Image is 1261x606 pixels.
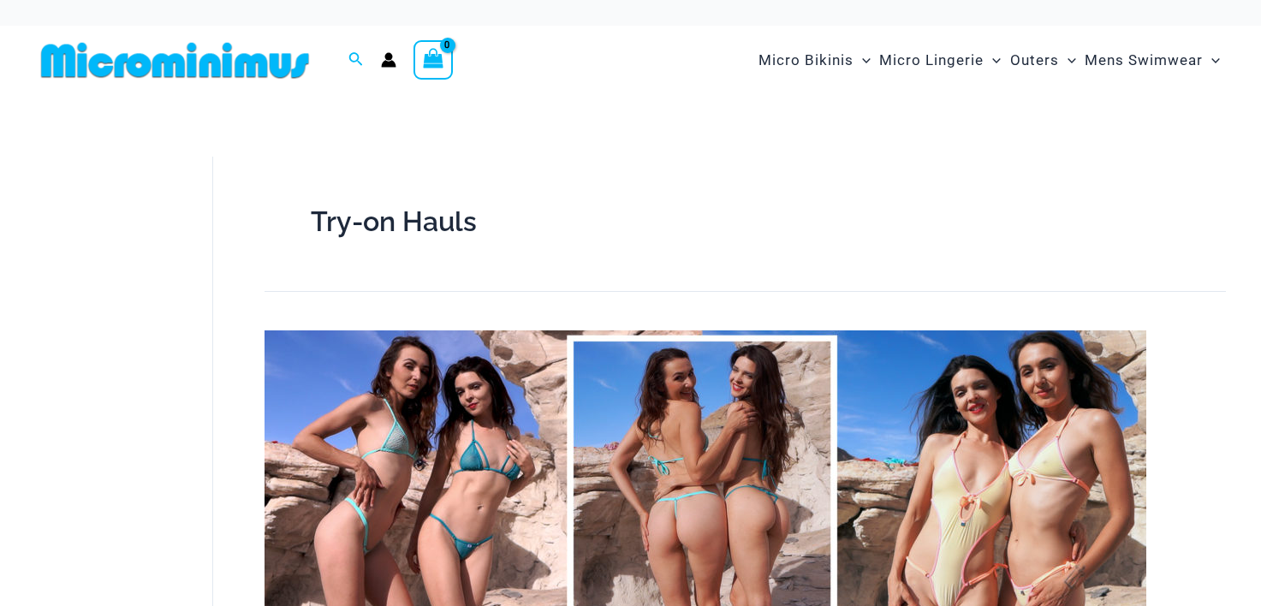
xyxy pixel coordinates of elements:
[984,39,1001,82] span: Menu Toggle
[34,41,316,80] img: MM SHOP LOGO FLAT
[1006,34,1080,86] a: OutersMenu ToggleMenu Toggle
[348,50,364,71] a: Search icon link
[1085,39,1203,82] span: Mens Swimwear
[1080,34,1224,86] a: Mens SwimwearMenu ToggleMenu Toggle
[311,203,1180,241] h1: Try-on Hauls
[381,52,396,68] a: Account icon link
[879,39,984,82] span: Micro Lingerie
[758,39,854,82] span: Micro Bikinis
[854,39,871,82] span: Menu Toggle
[413,40,453,80] a: View Shopping Cart, empty
[752,32,1227,89] nav: Site Navigation
[754,34,875,86] a: Micro BikinisMenu ToggleMenu Toggle
[1059,39,1076,82] span: Menu Toggle
[1203,39,1220,82] span: Menu Toggle
[875,34,1005,86] a: Micro LingerieMenu ToggleMenu Toggle
[1010,39,1059,82] span: Outers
